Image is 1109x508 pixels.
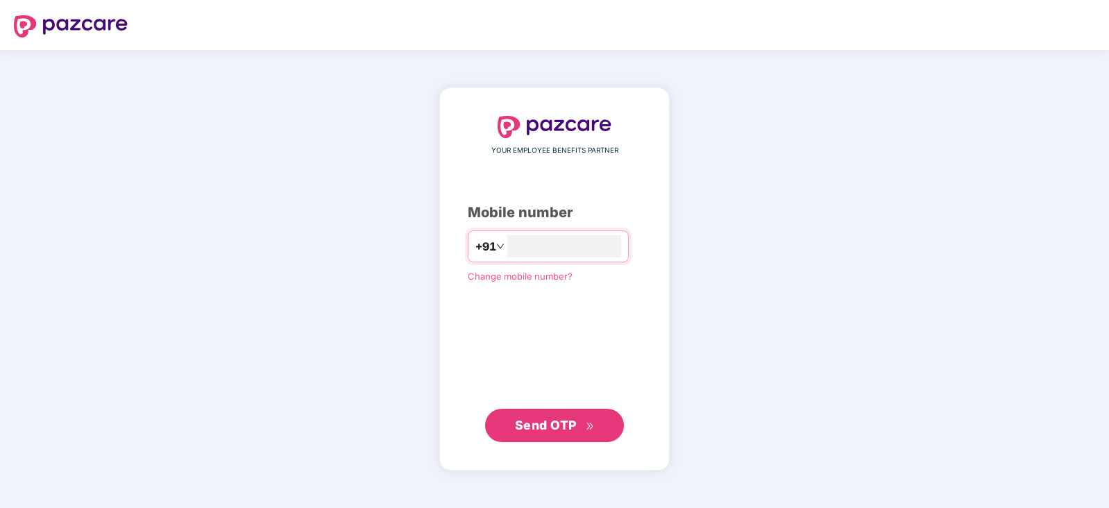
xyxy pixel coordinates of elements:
[515,418,577,432] span: Send OTP
[586,422,595,431] span: double-right
[491,145,618,156] span: YOUR EMPLOYEE BENEFITS PARTNER
[485,409,624,442] button: Send OTPdouble-right
[496,242,505,251] span: down
[468,202,641,223] div: Mobile number
[468,271,573,282] a: Change mobile number?
[475,238,496,255] span: +91
[498,116,611,138] img: logo
[14,15,128,37] img: logo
